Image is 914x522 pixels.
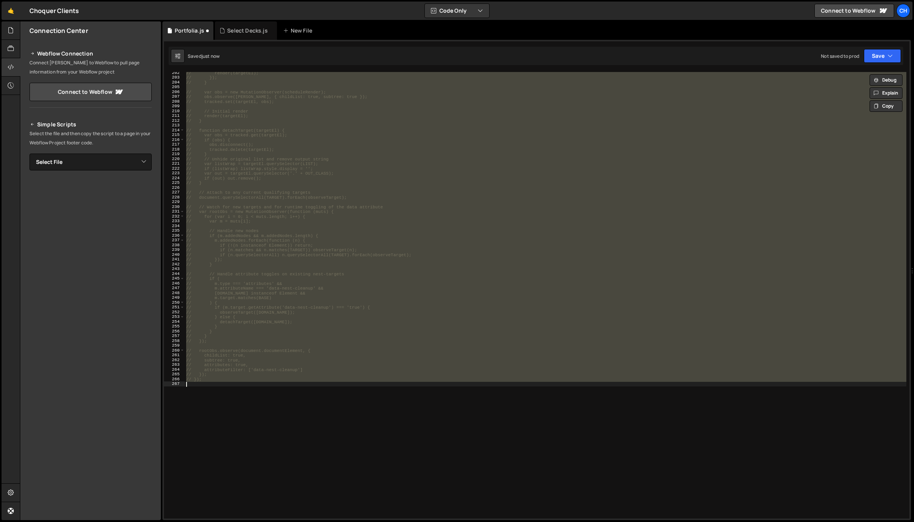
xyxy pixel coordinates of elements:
div: 232 [164,214,185,219]
div: 213 [164,123,185,128]
div: 222 [164,166,185,171]
div: 226 [164,185,185,190]
button: Copy [870,100,903,112]
div: 267 [164,381,185,386]
div: 242 [164,262,185,267]
div: 211 [164,113,185,118]
div: 217 [164,142,185,147]
div: 208 [164,99,185,104]
div: 220 [164,157,185,162]
div: 212 [164,118,185,123]
div: 210 [164,109,185,114]
div: 209 [164,104,185,109]
div: 259 [164,343,185,348]
div: 230 [164,205,185,209]
a: Ch [896,4,910,18]
div: 204 [164,80,185,85]
div: 260 [164,348,185,353]
div: Choquer Clients [29,6,79,15]
div: 227 [164,190,185,195]
div: 225 [164,180,185,185]
div: just now [201,53,219,59]
div: 235 [164,228,185,233]
h2: Simple Scripts [29,120,152,129]
p: Select the file and then copy the script to a page in your Webflow Project footer code. [29,129,152,147]
div: 216 [164,137,185,142]
div: 257 [164,334,185,339]
div: 203 [164,75,185,80]
div: 247 [164,286,185,291]
div: 223 [164,171,185,176]
div: 233 [164,219,185,224]
button: Debug [870,74,903,86]
a: Connect to Webflow [29,83,152,101]
div: 263 [164,362,185,367]
div: 224 [164,176,185,181]
div: 219 [164,152,185,157]
div: 266 [164,377,185,382]
div: 252 [164,310,185,315]
div: 218 [164,147,185,152]
div: 261 [164,353,185,358]
div: 258 [164,339,185,344]
div: 243 [164,267,185,272]
button: Save [864,49,901,63]
div: 241 [164,257,185,262]
a: 🤙 [2,2,20,20]
div: 244 [164,272,185,277]
div: 239 [164,247,185,252]
div: 237 [164,238,185,243]
div: 207 [164,94,185,99]
div: 255 [164,324,185,329]
div: 249 [164,295,185,300]
div: 253 [164,314,185,319]
div: 234 [164,224,185,229]
div: 221 [164,161,185,166]
div: 256 [164,329,185,334]
h2: Connection Center [29,26,88,35]
div: 248 [164,291,185,296]
iframe: YouTube video player [29,257,152,326]
div: 250 [164,300,185,305]
div: 238 [164,243,185,248]
div: 245 [164,276,185,281]
div: 205 [164,85,185,90]
p: Connect [PERSON_NAME] to Webflow to pull page information from your Webflow project [29,58,152,77]
div: Saved [188,53,219,59]
div: 229 [164,200,185,205]
div: 254 [164,319,185,324]
div: New File [283,27,315,34]
div: 240 [164,252,185,257]
div: 251 [164,305,185,310]
div: 246 [164,281,185,286]
div: Not saved to prod [821,53,859,59]
div: 215 [164,133,185,137]
div: 265 [164,372,185,377]
div: 231 [164,209,185,214]
div: Portfolia.js [175,27,204,34]
a: Connect to Webflow [814,4,894,18]
button: Explain [870,87,903,99]
div: 262 [164,358,185,363]
button: Code Only [425,4,489,18]
div: 264 [164,367,185,372]
iframe: YouTube video player [29,183,152,252]
div: 202 [164,70,185,75]
h2: Webflow Connection [29,49,152,58]
div: 206 [164,90,185,95]
div: 236 [164,233,185,238]
div: Select Decks.js [227,27,267,34]
div: 214 [164,128,185,133]
div: 228 [164,195,185,200]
